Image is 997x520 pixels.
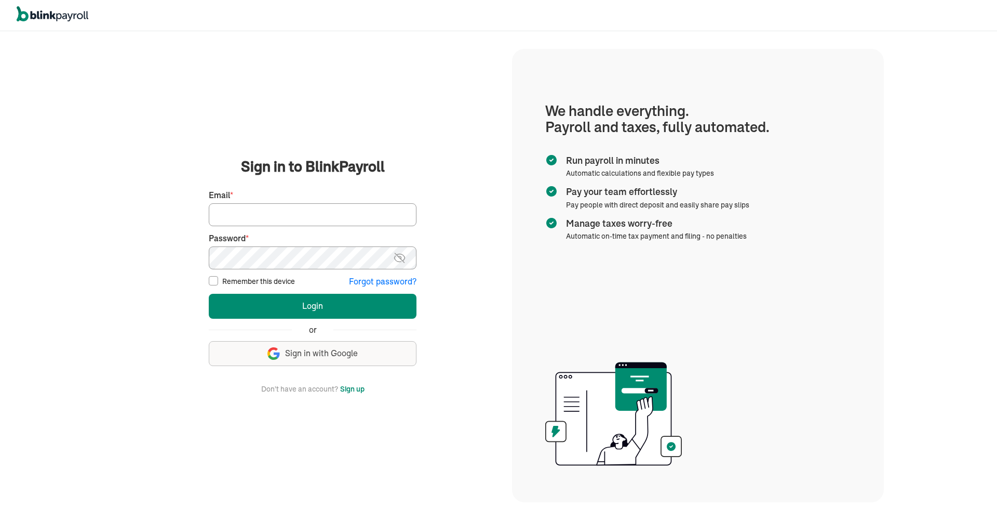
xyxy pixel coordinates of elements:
span: Automatic on-time tax payment and filing - no penalties [566,231,747,241]
span: Don't have an account? [261,383,338,395]
label: Remember this device [222,276,295,287]
img: illustration [545,359,682,469]
span: Pay your team effortlessly [566,185,745,199]
span: Sign in to BlinkPayroll [241,156,385,177]
img: checkmark [545,154,558,166]
img: eye [393,252,406,264]
span: Run payroll in minutes [566,154,710,167]
img: checkmark [545,217,558,229]
span: Automatic calculations and flexible pay types [566,168,714,178]
span: or [309,324,317,336]
button: Sign in with Google [209,341,416,366]
span: Pay people with direct deposit and easily share pay slips [566,200,749,210]
img: google [267,347,280,360]
img: logo [17,6,88,22]
input: Your email address [209,203,416,226]
img: checkmark [545,185,558,198]
label: Password [209,232,416,244]
button: Forgot password? [349,276,416,288]
span: Manage taxes worry-free [566,217,743,230]
span: Sign in with Google [285,347,358,359]
h1: We handle everything. Payroll and taxes, fully automated. [545,103,851,135]
label: Email [209,189,416,201]
button: Sign up [340,383,365,395]
button: Login [209,294,416,319]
